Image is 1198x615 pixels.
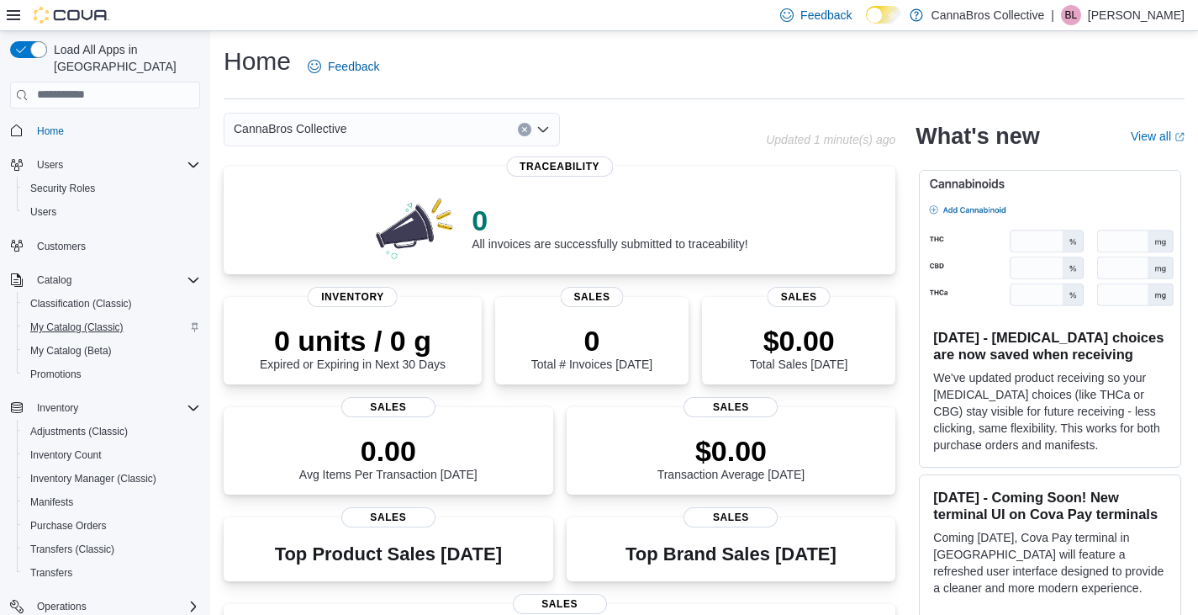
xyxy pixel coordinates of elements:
span: Load All Apps in [GEOGRAPHIC_DATA] [47,41,200,75]
a: My Catalog (Beta) [24,341,119,361]
span: Sales [513,594,607,614]
button: Open list of options [536,123,550,136]
span: Classification (Classic) [30,297,132,310]
a: Security Roles [24,178,102,199]
h3: Top Brand Sales [DATE] [625,544,836,565]
a: Transfers (Classic) [24,539,121,559]
button: Home [3,119,207,143]
span: Transfers (Classic) [24,539,200,559]
img: Cova [34,7,109,24]
span: Home [37,125,64,138]
p: Updated 1 minute(s) ago [766,133,895,146]
span: Customers [30,236,200,257]
button: Manifests [17,490,207,514]
span: Promotions [24,364,200,384]
div: Bayden LaPiana [1061,5,1081,25]
span: Sales [683,507,778,528]
span: Purchase Orders [30,519,107,533]
button: Inventory Manager (Classic) [17,467,207,490]
img: 0 [372,194,459,261]
span: Inventory Count [24,445,200,465]
span: CannaBros Collective [234,119,347,139]
div: Expired or Expiring in Next 30 Days [260,324,446,371]
span: Inventory Count [30,448,102,462]
span: Promotions [30,368,82,381]
a: Transfers [24,563,79,583]
a: Manifests [24,492,80,512]
span: Adjustments (Classic) [24,421,200,442]
div: Total Sales [DATE] [750,324,847,371]
p: $0.00 [750,324,847,358]
a: View allExternal link [1131,130,1185,143]
span: Users [24,202,200,222]
span: BL [1065,5,1078,25]
button: Inventory Count [17,443,207,467]
a: My Catalog (Classic) [24,317,130,337]
span: Users [30,205,56,219]
span: Security Roles [30,182,95,195]
button: Users [17,200,207,224]
h3: [DATE] - Coming Soon! New terminal UI on Cova Pay terminals [933,489,1167,522]
p: 0 units / 0 g [260,324,446,358]
span: Feedback [328,58,379,75]
span: My Catalog (Classic) [24,317,200,337]
span: Traceability [506,156,613,177]
span: My Catalog (Beta) [24,341,200,361]
span: Classification (Classic) [24,294,200,314]
span: Inventory [308,287,398,307]
span: Catalog [30,270,200,290]
span: Security Roles [24,178,200,199]
p: We've updated product receiving so your [MEDICAL_DATA] choices (like THCa or CBG) stay visible fo... [933,369,1167,453]
div: Total # Invoices [DATE] [531,324,652,371]
div: Avg Items Per Transaction [DATE] [299,434,478,481]
a: Classification (Classic) [24,294,139,314]
a: Home [30,121,71,141]
a: Promotions [24,364,88,384]
button: My Catalog (Beta) [17,339,207,363]
span: Sales [683,397,778,417]
button: Inventory [3,396,207,420]
span: Transfers (Classic) [30,543,114,556]
span: Adjustments (Classic) [30,425,128,438]
button: Promotions [17,363,207,386]
span: Sales [768,287,831,307]
span: Customers [37,240,86,253]
a: Inventory Count [24,445,108,465]
span: Sales [341,507,435,528]
button: Catalog [3,268,207,292]
h1: Home [224,45,291,78]
span: Transfers [24,563,200,583]
button: Inventory [30,398,85,418]
p: $0.00 [657,434,805,468]
span: Catalog [37,273,71,287]
span: My Catalog (Classic) [30,321,124,334]
input: Dark Mode [866,6,901,24]
span: Home [30,120,200,141]
span: Manifests [24,492,200,512]
button: Purchase Orders [17,514,207,538]
svg: External link [1174,132,1185,142]
a: Feedback [301,50,386,83]
span: Purchase Orders [24,516,200,536]
button: Users [3,153,207,177]
p: 0 [531,324,652,358]
button: Users [30,155,70,175]
span: Transfers [30,566,72,580]
button: Transfers (Classic) [17,538,207,561]
span: Manifests [30,496,73,509]
span: Inventory Manager (Classic) [24,469,200,489]
a: Users [24,202,63,222]
h3: [DATE] - [MEDICAL_DATA] choices are now saved when receiving [933,329,1167,363]
span: Inventory [37,401,78,415]
span: Users [37,158,63,172]
span: Sales [341,397,435,417]
p: Coming [DATE], Cova Pay terminal in [GEOGRAPHIC_DATA] will feature a refreshed user interface des... [933,529,1167,596]
span: Inventory [30,398,200,418]
p: CannaBros Collective [931,5,1045,25]
button: Catalog [30,270,78,290]
button: Clear input [518,123,531,136]
a: Adjustments (Classic) [24,421,135,442]
div: All invoices are successfully submitted to traceability! [472,204,747,251]
button: Customers [3,234,207,258]
h3: Top Product Sales [DATE] [275,544,502,565]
